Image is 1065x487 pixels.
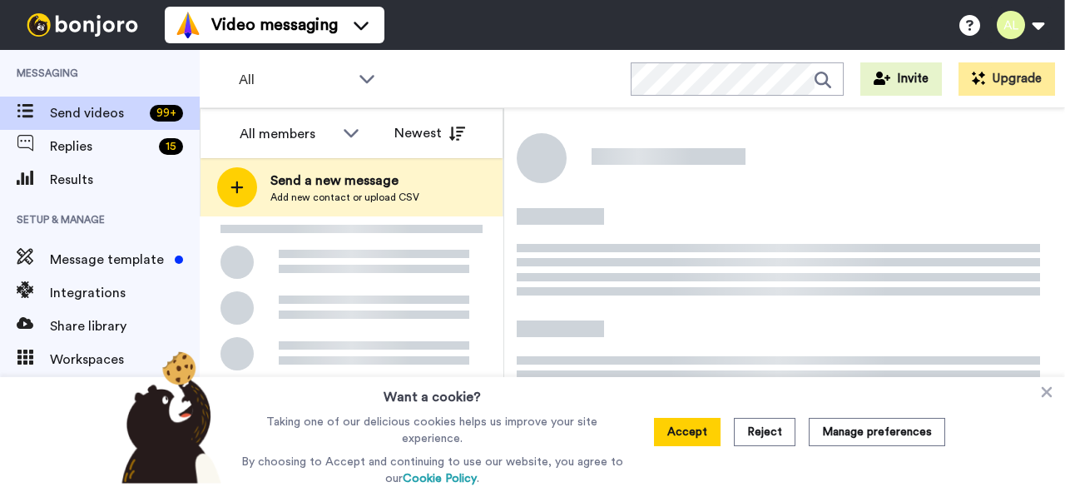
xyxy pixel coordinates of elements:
p: Taking one of our delicious cookies helps us improve your site experience. [237,414,627,447]
button: Reject [734,418,795,446]
button: Accept [654,418,721,446]
div: All members [240,124,334,144]
span: Integrations [50,283,200,303]
span: Add new contact or upload CSV [270,191,419,204]
span: Workspaces [50,350,200,370]
p: By choosing to Accept and continuing to use our website, you agree to our . [237,454,627,487]
button: Invite [860,62,942,96]
span: Send videos [50,103,143,123]
a: Cookie Policy [403,473,477,485]
div: 99 + [150,105,183,122]
button: Upgrade [958,62,1055,96]
span: Share library [50,316,200,336]
img: bj-logo-header-white.svg [20,13,145,37]
h3: Want a cookie? [384,377,481,407]
img: bear-with-cookie.png [106,350,230,484]
span: Send a new message [270,171,419,191]
div: 15 [159,138,183,155]
button: Manage preferences [809,418,945,446]
button: Newest [382,117,478,150]
span: Message template [50,250,168,270]
span: Replies [50,137,152,157]
span: Results [50,170,200,190]
img: vm-color.svg [175,12,201,38]
span: Video messaging [211,13,338,37]
span: All [239,70,350,90]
